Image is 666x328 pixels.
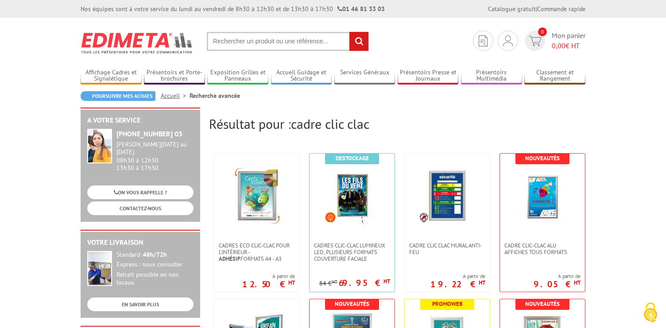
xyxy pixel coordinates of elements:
[87,116,194,124] h2: A votre service
[432,300,463,308] b: Promoweb
[635,298,666,328] button: Cookies (fenêtre modale)
[219,242,295,262] span: Cadres Eco Clic-Clac pour l'intérieur - formats A4 - A3
[383,278,390,285] sup: HT
[430,282,485,287] p: 19.22 €
[418,167,476,224] img: Cadre CLIC CLAC Mural ANTI-FEU
[209,116,585,131] h2: Résultat pour :
[525,300,560,308] b: Nouveautés
[479,279,485,286] sup: HT
[461,69,522,83] a: Présentoirs Multimédia
[242,273,295,280] span: A partir de
[116,129,182,138] strong: [PHONE_NUMBER] 03
[430,273,485,280] span: A partir de
[228,167,286,224] img: Cadres Eco Clic-Clac pour l'intérieur - <strong>Adhésif</strong> formats A4 - A3
[534,273,581,280] span: A partir de
[334,69,395,83] a: Services Généraux
[488,4,585,13] div: |
[552,31,585,51] span: Mon panier
[207,32,369,51] input: Rechercher un produit ou une référence...
[529,36,542,46] img: devis rapide
[207,69,268,83] a: Exposition Grilles et Panneaux
[87,129,112,163] img: widget-service.jpg
[552,41,585,51] span: € HT
[335,300,369,308] b: Nouveautés
[87,251,112,286] img: widget-livraison.jpg
[349,32,368,51] input: rechercher
[161,92,190,100] a: Accueil
[552,41,565,50] span: 0,00
[116,251,194,259] div: Standard :
[144,69,205,83] a: Présentoirs et Porte-brochures
[339,280,390,286] p: 69.95 €
[214,242,299,262] a: Cadres Eco Clic-Clac pour l'intérieur -Adhésifformats A4 - A3
[81,4,385,13] div: Nos équipes sont à votre service du lundi au vendredi de 8h30 à 12h30 et de 13h30 à 17h30
[87,239,194,247] h2: Votre livraison
[332,278,337,285] sup: HT
[116,141,194,156] div: [PERSON_NAME][DATE] au [DATE]
[405,242,490,255] a: Cadre CLIC CLAC Mural ANTI-FEU
[538,27,547,36] span: 0
[323,167,381,224] img: Cadres Clic-Clac lumineux LED, plusieurs formats couverture faciale
[503,35,513,46] img: devis rapide
[524,69,585,83] a: Classement et Rangement
[537,5,585,13] a: Commande rapide
[574,279,581,286] sup: HT
[639,301,662,324] img: Cookies (fenêtre modale)
[87,185,194,199] a: ON VOUS RAPPELLE ?
[337,5,385,13] strong: 01 46 81 33 03
[319,280,337,287] p: 84 €
[190,91,240,100] li: Recherche avancée
[143,251,167,259] strong: 48h/72h
[116,261,194,269] div: Express : nous consulter
[500,242,585,255] a: Cadre Clic-Clac Alu affiches tous formats
[409,242,485,255] span: Cadre CLIC CLAC Mural ANTI-FEU
[310,242,395,262] a: Cadres Clic-Clac lumineux LED, plusieurs formats couverture faciale
[116,141,194,171] div: 08h30 à 12h30 13h30 à 17h30
[81,91,155,101] a: Poursuivre mes achats
[488,5,536,13] a: Catalogue gratuit
[87,201,194,215] a: CONTACTEZ-NOUS
[116,271,194,287] div: Retrait possible en nos locaux
[219,255,240,262] strong: Adhésif
[534,282,581,287] p: 9.05 €
[271,69,332,83] a: Accueil Guidage et Sécurité
[291,115,369,132] span: cadre clic clac
[87,297,194,311] a: EN SAVOIR PLUS
[242,282,295,287] p: 12.50 €
[504,242,581,255] span: Cadre Clic-Clac Alu affiches tous formats
[523,31,585,51] a: devis rapide 0 Mon panier 0,00€ HT
[514,167,571,224] img: Cadre Clic-Clac Alu affiches tous formats
[479,35,488,46] img: devis rapide
[81,69,142,83] a: Affichage Cadres et Signalétique
[288,279,295,286] sup: HT
[81,27,194,59] img: Edimeta
[398,69,459,83] a: Présentoirs Presse et Journaux
[525,154,560,162] b: Nouveautés
[314,242,390,262] span: Cadres Clic-Clac lumineux LED, plusieurs formats couverture faciale
[336,154,369,162] b: Destockage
